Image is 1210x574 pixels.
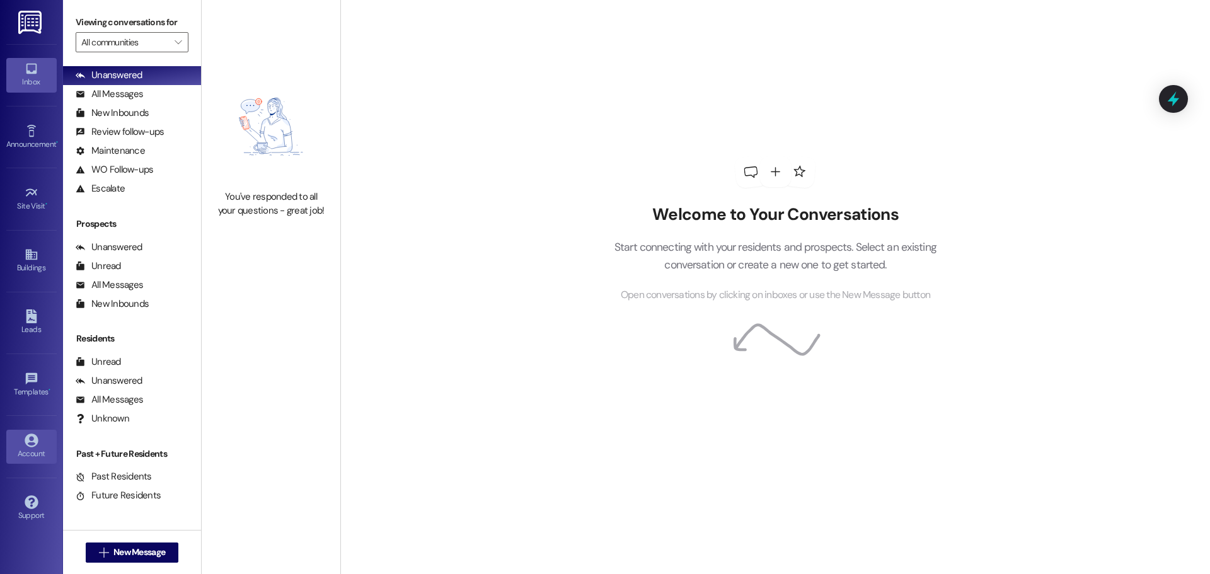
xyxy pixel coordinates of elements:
[76,125,164,139] div: Review follow-ups
[6,430,57,464] a: Account
[76,13,188,32] label: Viewing conversations for
[6,58,57,92] a: Inbox
[76,393,143,406] div: All Messages
[76,69,142,82] div: Unanswered
[6,491,57,525] a: Support
[76,412,129,425] div: Unknown
[49,386,50,394] span: •
[76,106,149,120] div: New Inbounds
[6,368,57,402] a: Templates •
[81,32,168,52] input: All communities
[76,489,161,502] div: Future Residents
[6,182,57,216] a: Site Visit •
[76,260,121,273] div: Unread
[595,238,955,274] p: Start connecting with your residents and prospects. Select an existing conversation or create a n...
[45,200,47,209] span: •
[6,306,57,340] a: Leads
[63,217,201,231] div: Prospects
[63,447,201,461] div: Past + Future Residents
[216,69,326,184] img: empty-state
[63,332,201,345] div: Residents
[76,297,149,311] div: New Inbounds
[76,163,153,176] div: WO Follow-ups
[18,11,44,34] img: ResiDesk Logo
[76,144,145,158] div: Maintenance
[113,546,165,559] span: New Message
[76,278,143,292] div: All Messages
[76,241,142,254] div: Unanswered
[86,542,179,563] button: New Message
[216,190,326,217] div: You've responded to all your questions - great job!
[76,88,143,101] div: All Messages
[76,355,121,369] div: Unread
[175,37,181,47] i: 
[76,470,152,483] div: Past Residents
[595,205,955,225] h2: Welcome to Your Conversations
[621,287,930,303] span: Open conversations by clicking on inboxes or use the New Message button
[76,374,142,387] div: Unanswered
[76,182,125,195] div: Escalate
[99,548,108,558] i: 
[6,244,57,278] a: Buildings
[56,138,58,147] span: •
